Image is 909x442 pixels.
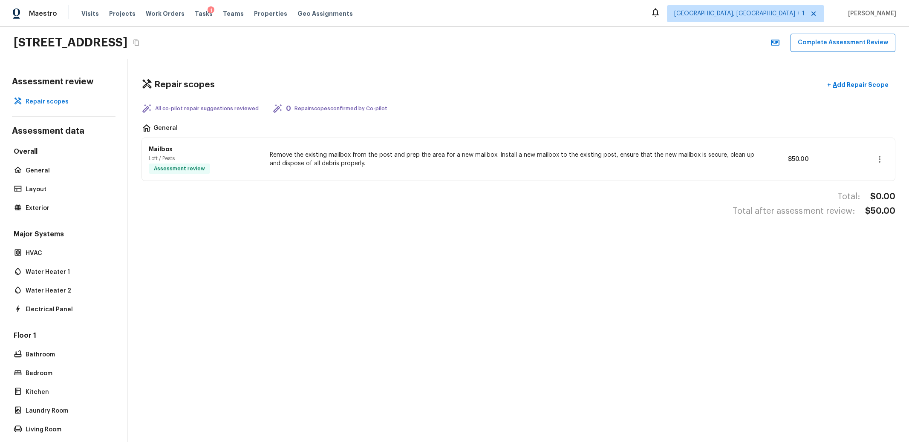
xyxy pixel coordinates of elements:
h5: Floor 1 [12,331,115,342]
h4: Assessment review [12,76,115,87]
p: Repair scopes confirmed by Co-pilot [294,105,387,112]
span: Assessment review [150,164,208,173]
p: Water Heater 1 [26,268,110,276]
h4: Assessment data [12,126,115,138]
p: Exterior [26,204,110,212]
p: Loft / Pests [149,155,210,162]
p: General [26,166,110,175]
span: Tasks [195,11,213,17]
span: Visits [81,9,99,18]
span: Work Orders [146,9,185,18]
h5: Overall [12,147,115,158]
h4: Total after assessment review: [733,206,855,217]
button: Copy Address [131,37,142,48]
h2: [STREET_ADDRESS] [14,35,127,50]
p: All co-pilot repair suggestions reviewed [155,105,259,112]
p: Laundry Room [26,407,110,415]
p: Bathroom [26,350,110,359]
span: Maestro [29,9,57,18]
h5: Major Systems [12,230,115,241]
p: Repair scopes [26,98,110,106]
h4: $50.00 [865,206,895,217]
div: 1 [208,6,214,15]
p: Living Room [26,425,110,434]
p: Electrical Panel [26,305,110,314]
span: [PERSON_NAME] [845,9,896,18]
span: [GEOGRAPHIC_DATA], [GEOGRAPHIC_DATA] + 1 [674,9,805,18]
p: Mailbox [149,145,210,153]
h4: Repair scopes [154,79,215,90]
p: General [153,124,178,134]
p: Layout [26,185,110,194]
p: $50.00 [770,155,809,164]
p: Water Heater 2 [26,287,110,295]
p: Bedroom [26,369,110,378]
p: Kitchen [26,388,110,396]
span: Teams [223,9,244,18]
p: Remove the existing mailbox from the post and prep the area for a new mailbox. Install a new mail... [270,151,760,168]
button: +Add Repair Scope [820,76,895,94]
span: Projects [109,9,136,18]
span: Geo Assignments [297,9,353,18]
h5: 0 [286,104,291,113]
h4: $0.00 [870,191,895,202]
button: Complete Assessment Review [791,34,895,52]
p: Add Repair Scope [831,80,889,89]
span: Properties [254,9,287,18]
p: HVAC [26,249,110,258]
h4: Total: [837,191,860,202]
